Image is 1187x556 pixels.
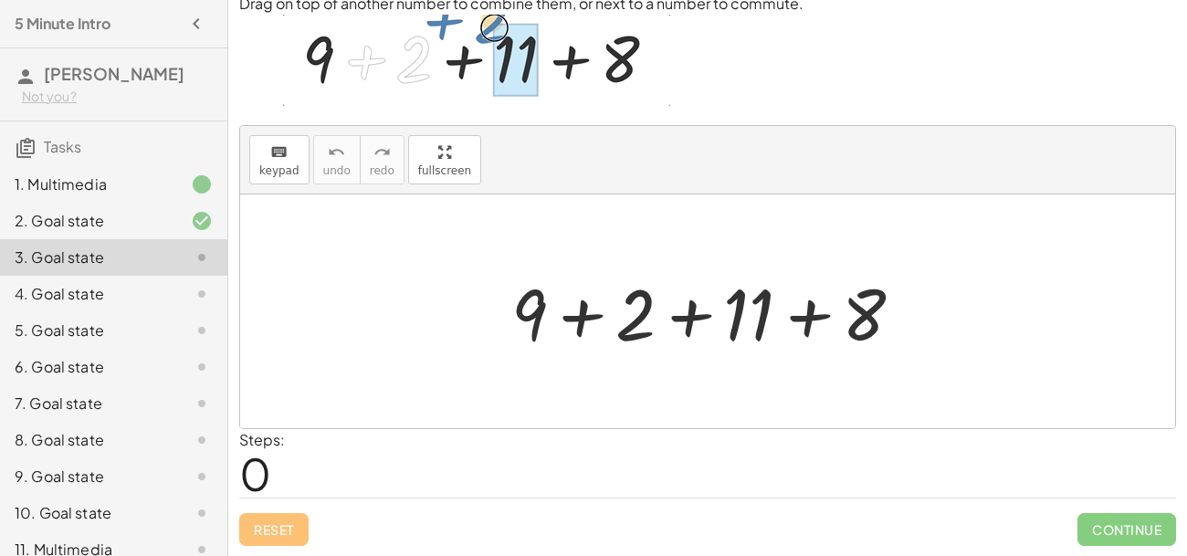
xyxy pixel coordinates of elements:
[270,142,288,163] i: keyboard
[191,429,213,451] i: Task not started.
[15,466,162,488] div: 9. Goal state
[360,135,404,184] button: redoredo
[15,13,110,35] h4: 5 Minute Intro
[191,210,213,232] i: Task finished and correct.
[15,429,162,451] div: 8. Goal state
[15,173,162,195] div: 1. Multimedia
[15,210,162,232] div: 2. Goal state
[15,393,162,414] div: 7. Goal state
[15,356,162,378] div: 6. Goal state
[313,135,361,184] button: undoundo
[191,247,213,268] i: Task not started.
[323,164,351,177] span: undo
[239,430,285,449] label: Steps:
[191,356,213,378] i: Task not started.
[191,502,213,524] i: Task not started.
[15,502,162,524] div: 10. Goal state
[259,164,299,177] span: keypad
[373,142,391,163] i: redo
[22,88,213,106] div: Not you?
[283,15,670,106] img: d4040ace563e843529c1dd7191ea986ae863ca6420d979d6dcd6ba4686acad9b.gif
[191,393,213,414] i: Task not started.
[191,283,213,305] i: Task not started.
[191,173,213,195] i: Task finished.
[239,446,271,501] span: 0
[191,466,213,488] i: Task not started.
[44,137,81,156] span: Tasks
[191,320,213,341] i: Task not started.
[15,320,162,341] div: 5. Goal state
[15,247,162,268] div: 3. Goal state
[249,135,310,184] button: keyboardkeypad
[370,164,394,177] span: redo
[44,63,184,84] span: [PERSON_NAME]
[418,164,471,177] span: fullscreen
[328,142,345,163] i: undo
[15,283,162,305] div: 4. Goal state
[408,135,481,184] button: fullscreen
